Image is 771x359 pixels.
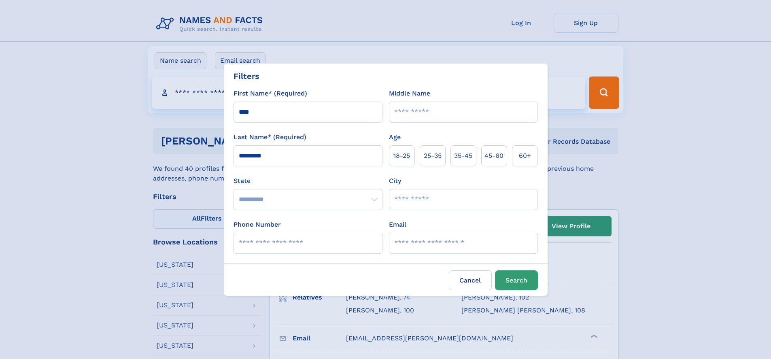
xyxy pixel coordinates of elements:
button: Search [495,270,538,290]
label: Last Name* (Required) [234,132,306,142]
label: State [234,176,382,186]
label: Phone Number [234,220,281,229]
span: 45‑60 [484,151,503,161]
span: 60+ [519,151,531,161]
span: 18‑25 [393,151,410,161]
label: City [389,176,401,186]
label: Email [389,220,406,229]
span: 25‑35 [424,151,442,161]
label: First Name* (Required) [234,89,307,98]
div: Filters [234,70,259,82]
span: 35‑45 [454,151,472,161]
label: Middle Name [389,89,430,98]
label: Age [389,132,401,142]
label: Cancel [449,270,492,290]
